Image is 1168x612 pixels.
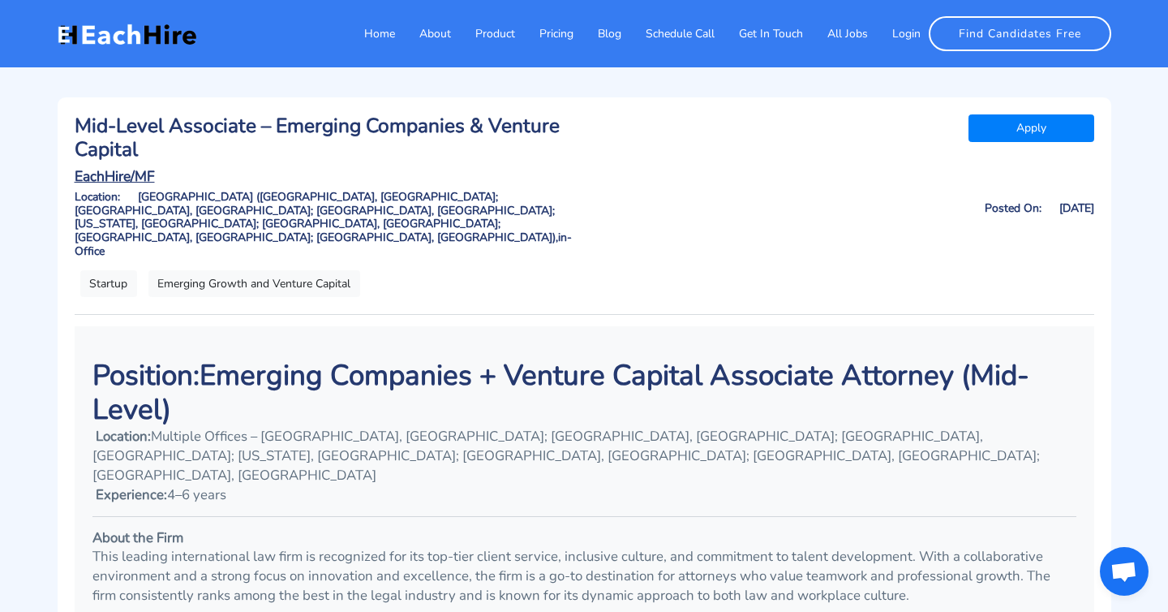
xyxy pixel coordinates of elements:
a: About [395,17,451,50]
h6: Posted On: [DATE] [593,202,1094,216]
a: Get In Touch [715,17,803,50]
p: This leading international law firm is recognized for its top-tier client service, inclusive cult... [92,547,1076,606]
strong: About the Firm [92,528,183,547]
a: Login [868,17,921,50]
strong: Location: [96,427,151,446]
div: Open chat [1100,547,1149,596]
a: Pricing [515,17,573,50]
a: Home [340,17,395,50]
a: Schedule Call [621,17,715,50]
a: Apply [968,114,1094,142]
p: Multiple Offices – [GEOGRAPHIC_DATA], [GEOGRAPHIC_DATA]; [GEOGRAPHIC_DATA], [GEOGRAPHIC_DATA]; [G... [92,427,1076,485]
a: Blog [573,17,621,50]
a: Find Candidates Free [929,16,1111,51]
a: All Jobs [803,17,868,50]
a: Product [451,17,515,50]
img: EachHire Logo [58,22,196,46]
strong: Experience: [96,485,167,504]
span: in-Office [75,230,572,259]
h3: Mid-Level Associate – Emerging Companies & Venture Capital [75,114,576,162]
a: EachHire/MF [75,168,576,185]
h6: Location: [GEOGRAPHIC_DATA] ([GEOGRAPHIC_DATA], [GEOGRAPHIC_DATA]; [GEOGRAPHIC_DATA], [GEOGRAPHIC... [75,191,576,259]
h1: Emerging Companies + Venture Capital Associate Attorney (Mid-Level) [92,359,1076,427]
p: 4–6 years [92,485,1076,505]
strong: Position: [92,356,200,394]
u: EachHire/MF [75,166,155,186]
